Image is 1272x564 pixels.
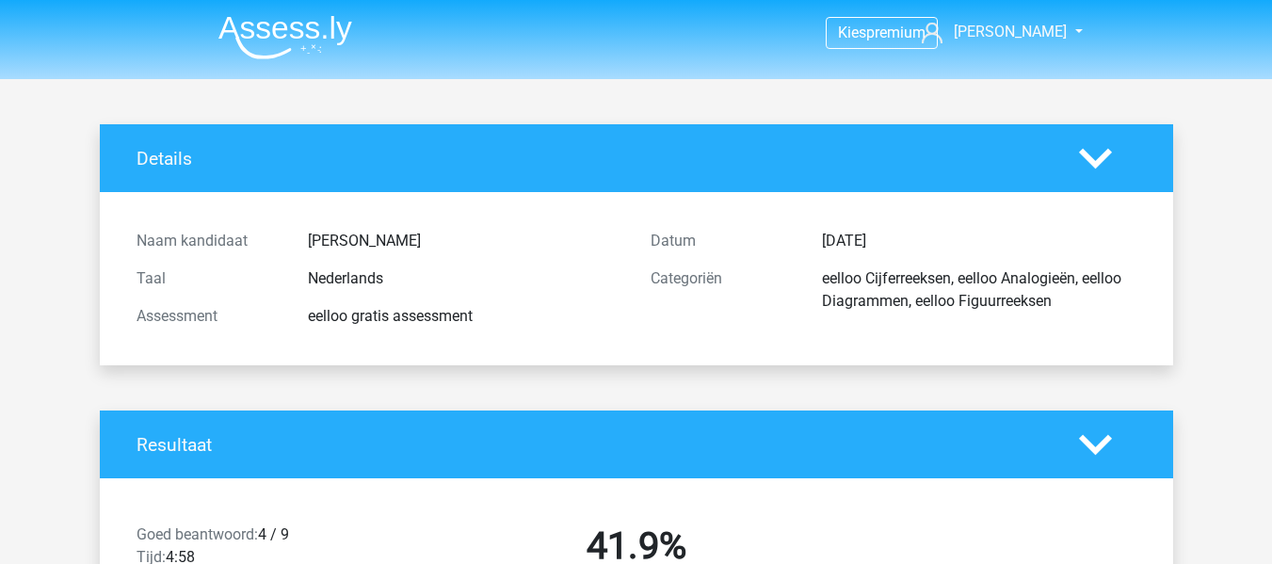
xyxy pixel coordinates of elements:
img: Assessly [218,15,352,59]
span: Goed beantwoord: [137,525,258,543]
h4: Details [137,148,1051,169]
div: Naam kandidaat [122,230,294,252]
div: Categoriën [636,267,808,313]
div: eelloo gratis assessment [294,305,636,328]
div: [PERSON_NAME] [294,230,636,252]
div: eelloo Cijferreeksen, eelloo Analogieën, eelloo Diagrammen, eelloo Figuurreeksen [808,267,1151,313]
div: Datum [636,230,808,252]
div: [DATE] [808,230,1151,252]
span: [PERSON_NAME] [954,23,1067,40]
span: Kies [838,24,866,41]
div: Assessment [122,305,294,328]
div: Taal [122,267,294,290]
h4: Resultaat [137,434,1051,456]
a: Kiespremium [827,20,937,45]
a: [PERSON_NAME] [914,21,1069,43]
span: premium [866,24,926,41]
div: Nederlands [294,267,636,290]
